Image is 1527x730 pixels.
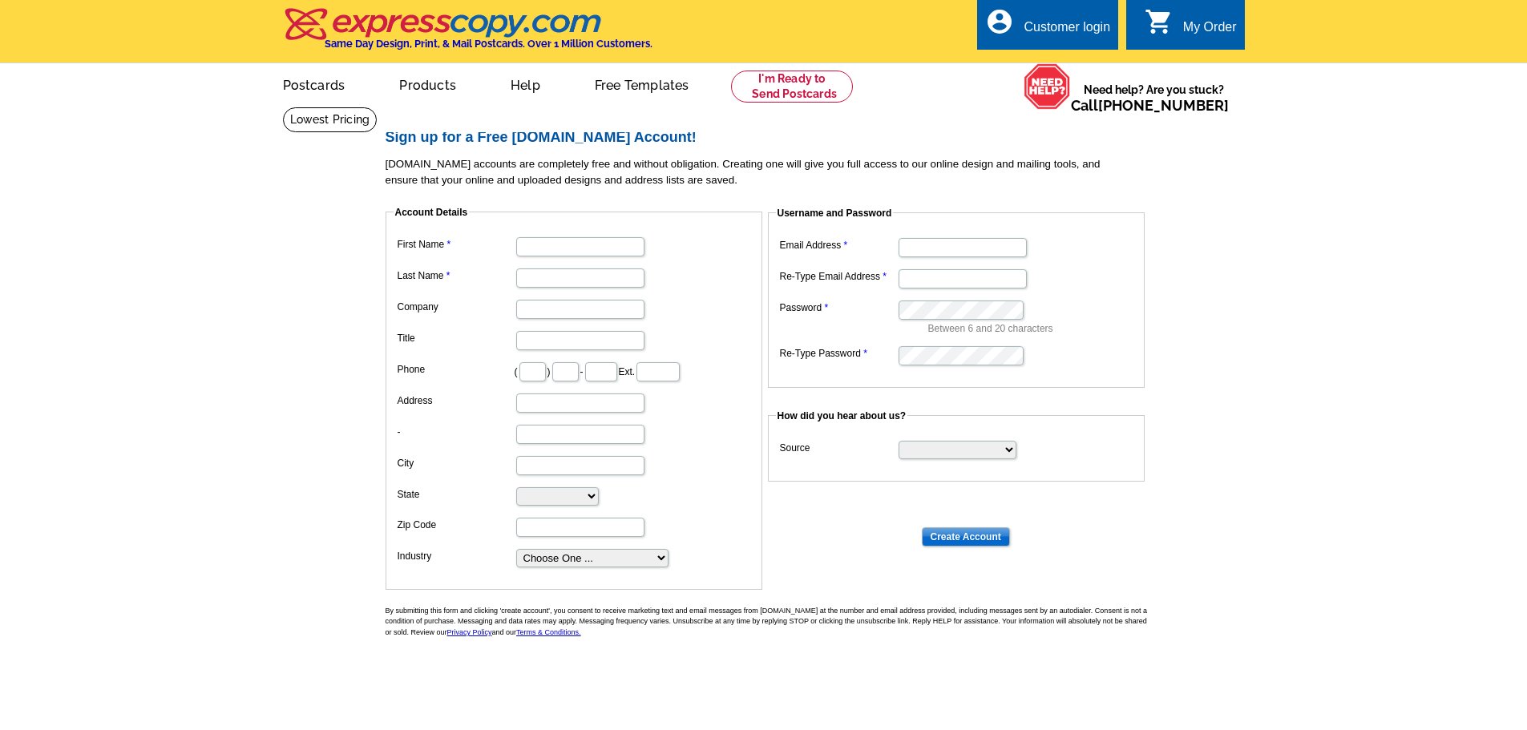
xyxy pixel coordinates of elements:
a: Free Templates [569,65,715,103]
div: Customer login [1024,20,1110,42]
i: account_circle [985,7,1014,36]
label: Re-Type Password [780,346,897,361]
a: Help [485,65,566,103]
label: Last Name [398,268,515,283]
a: account_circle Customer login [985,18,1110,38]
h2: Sign up for a Free [DOMAIN_NAME] Account! [386,129,1155,147]
legend: Username and Password [776,206,894,220]
label: Zip Code [398,518,515,532]
a: Terms & Conditions. [516,628,581,636]
span: Call [1071,97,1229,114]
legend: Account Details [394,205,470,220]
label: City [398,456,515,470]
label: State [398,487,515,502]
label: Source [780,441,897,455]
a: Privacy Policy [447,628,492,636]
a: Postcards [257,65,371,103]
label: Re-Type Email Address [780,269,897,284]
input: Create Account [922,527,1010,546]
label: - [398,425,515,439]
a: Same Day Design, Print, & Mail Postcards. Over 1 Million Customers. [283,19,652,50]
a: Products [374,65,482,103]
a: shopping_cart My Order [1145,18,1237,38]
span: Need help? Are you stuck? [1071,82,1237,114]
label: Company [398,300,515,314]
label: Password [780,300,897,315]
p: Between 6 and 20 characters [928,321,1137,336]
label: Email Address [780,238,897,252]
div: My Order [1183,20,1237,42]
h4: Same Day Design, Print, & Mail Postcards. Over 1 Million Customers. [325,38,652,50]
label: First Name [398,237,515,252]
p: By submitting this form and clicking 'create account', you consent to receive marketing text and ... [386,606,1155,639]
label: Address [398,393,515,408]
legend: How did you hear about us? [776,409,908,423]
label: Phone [398,362,515,377]
label: Industry [398,549,515,563]
img: help [1024,63,1071,110]
a: [PHONE_NUMBER] [1098,97,1229,114]
dd: ( ) - Ext. [394,358,754,383]
label: Title [398,331,515,345]
i: shopping_cart [1145,7,1174,36]
p: [DOMAIN_NAME] accounts are completely free and without obligation. Creating one will give you ful... [386,156,1155,188]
